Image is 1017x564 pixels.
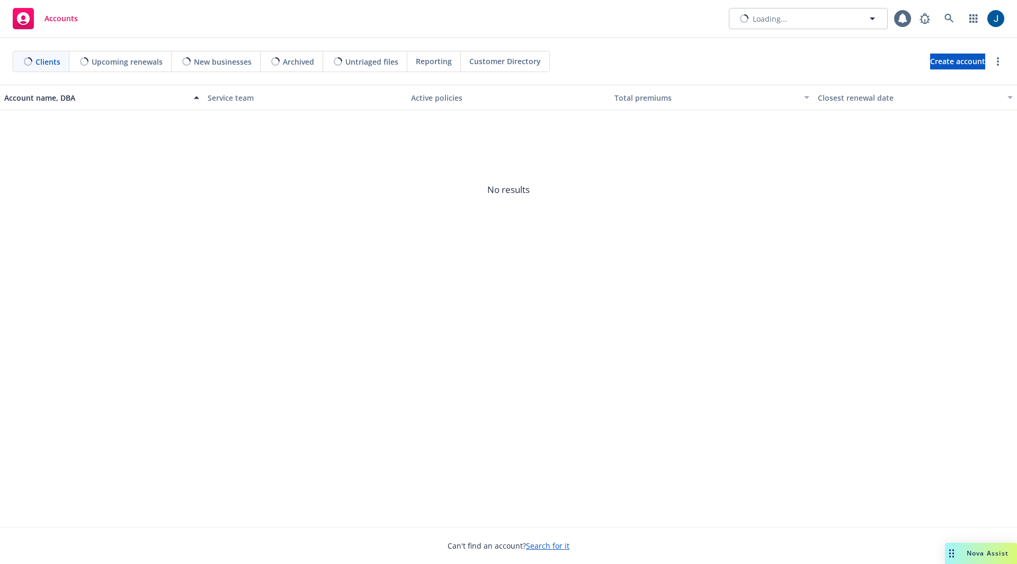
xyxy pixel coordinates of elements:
[208,92,403,103] div: Service team
[407,85,610,110] button: Active policies
[416,56,452,67] span: Reporting
[92,56,163,67] span: Upcoming renewals
[930,51,985,72] span: Create account
[44,14,78,23] span: Accounts
[914,8,935,29] a: Report a Bug
[8,4,82,33] a: Accounts
[987,10,1004,27] img: photo
[939,8,960,29] a: Search
[283,56,314,67] span: Archived
[610,85,814,110] button: Total premiums
[945,543,958,564] div: Drag to move
[411,92,606,103] div: Active policies
[963,8,984,29] a: Switch app
[526,541,569,551] a: Search for it
[35,56,60,67] span: Clients
[194,56,252,67] span: New businesses
[930,54,985,69] a: Create account
[729,8,888,29] button: Loading...
[967,549,1009,558] span: Nova Assist
[448,540,569,551] span: Can't find an account?
[753,13,787,24] span: Loading...
[469,56,541,67] span: Customer Directory
[818,92,1001,103] div: Closest renewal date
[345,56,398,67] span: Untriaged files
[945,543,1017,564] button: Nova Assist
[614,92,798,103] div: Total premiums
[4,92,188,103] div: Account name, DBA
[203,85,407,110] button: Service team
[814,85,1017,110] button: Closest renewal date
[992,55,1004,68] a: more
